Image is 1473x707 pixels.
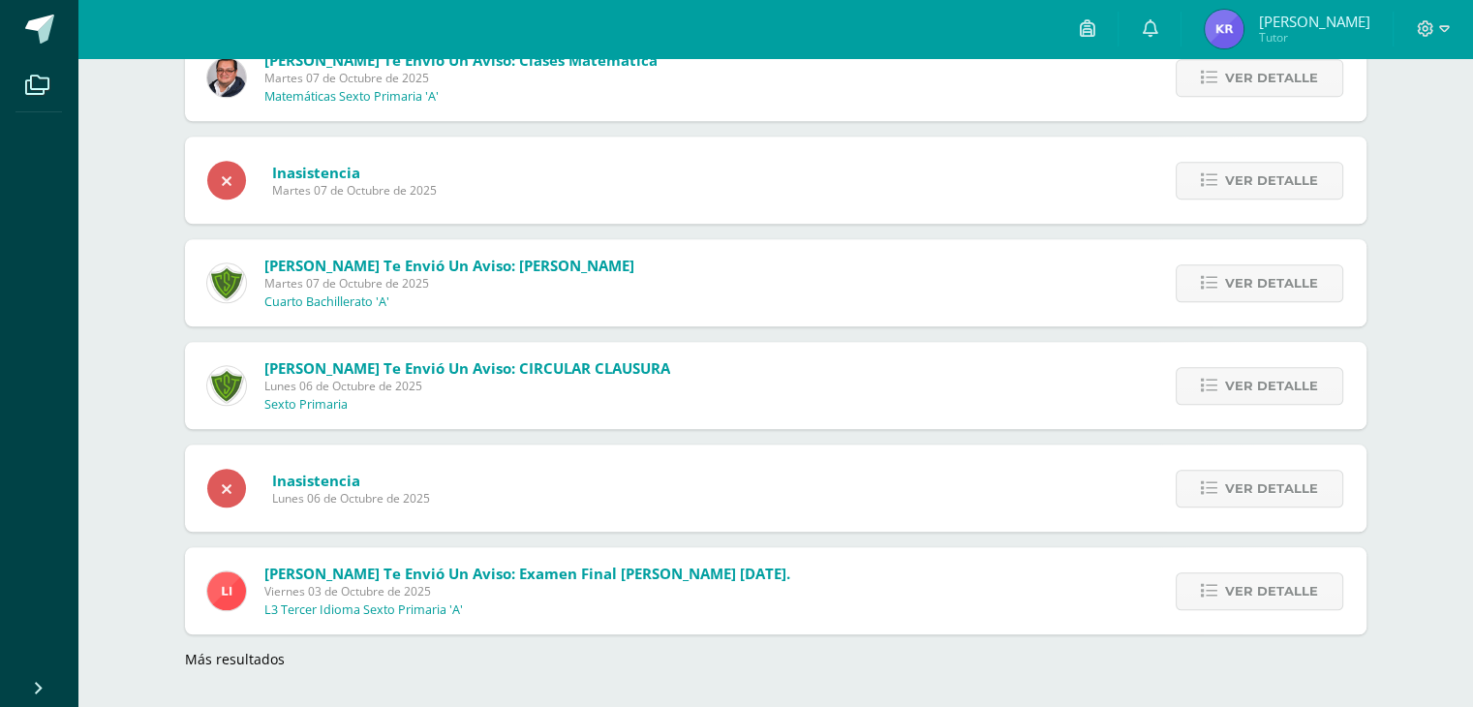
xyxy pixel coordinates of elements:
[207,263,246,302] img: 6f5ff69043559128dc4baf9e9c0f15a0.png
[264,70,658,86] span: Martes 07 de Octubre de 2025
[264,397,348,413] p: Sexto Primaria
[264,564,790,583] span: [PERSON_NAME] te envió un aviso: Examen final [PERSON_NAME] [DATE].
[207,366,246,405] img: c7e4502288b633c389763cda5c4117dc.png
[264,602,463,618] p: L3 Tercer Idioma Sexto Primaria 'A'
[1225,471,1318,507] span: Ver detalle
[1258,29,1369,46] span: Tutor
[272,182,437,199] span: Martes 07 de Octubre de 2025
[1225,163,1318,199] span: Ver detalle
[264,89,439,105] p: Matemáticas Sexto Primaria 'A'
[207,571,246,610] img: 26d99b1a796ccaa3371889e7bb07c0d4.png
[1205,10,1243,48] img: b25ef30ddc543600de82943e94f4d676.png
[1225,573,1318,609] span: Ver detalle
[264,358,670,378] span: [PERSON_NAME] te envió un aviso: CIRCULAR CLAUSURA
[264,583,790,599] span: Viernes 03 de Octubre de 2025
[185,650,285,668] a: Más resultados
[1225,60,1318,96] span: Ver detalle
[1225,265,1318,301] span: Ver detalle
[272,490,430,507] span: Lunes 06 de Octubre de 2025
[1225,368,1318,404] span: Ver detalle
[264,50,658,70] span: [PERSON_NAME] te envió un aviso: Clases Matemática
[272,163,437,182] span: Inasistencia
[264,256,634,275] span: [PERSON_NAME] te envió un aviso: [PERSON_NAME]
[207,58,246,97] img: 384b1a00fd073b771aca96a60efb2c16.png
[272,471,430,490] span: Inasistencia
[264,275,634,292] span: Martes 07 de Octubre de 2025
[264,378,670,394] span: Lunes 06 de Octubre de 2025
[264,294,389,310] p: Cuarto Bachillerato 'A'
[1258,12,1369,31] span: [PERSON_NAME]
